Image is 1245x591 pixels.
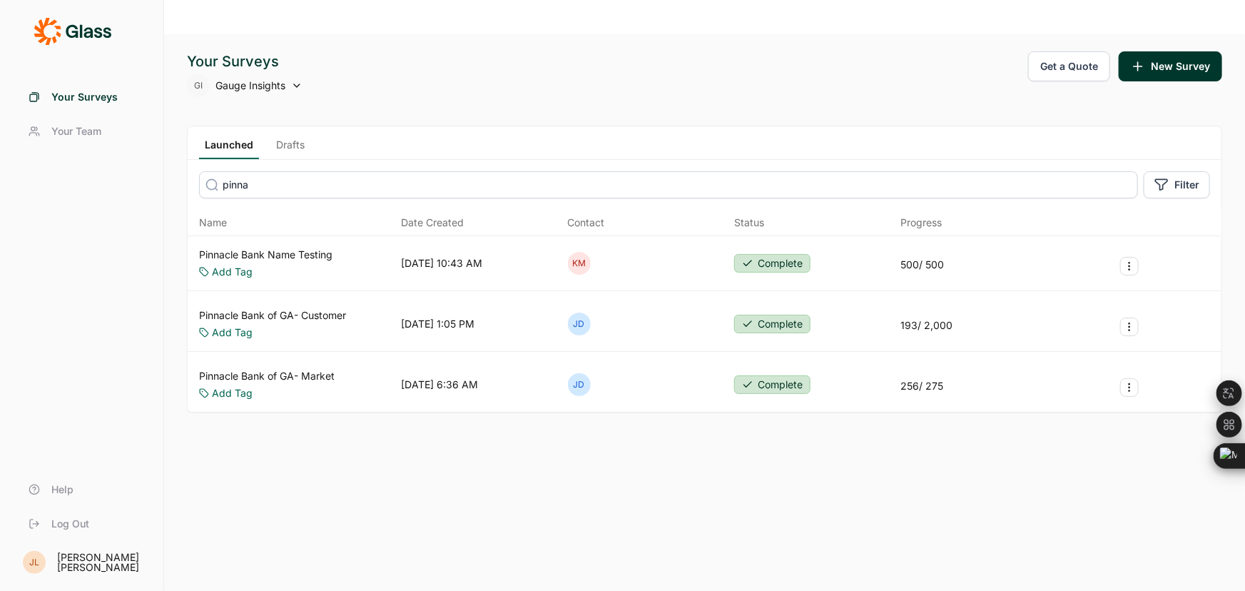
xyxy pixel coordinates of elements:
[187,51,303,71] div: Your Surveys
[199,138,259,159] a: Launched
[23,551,46,574] div: JL
[734,216,764,230] div: Status
[1144,171,1210,198] button: Filter
[1120,257,1139,276] button: Survey Actions
[51,90,118,104] span: Your Surveys
[901,216,942,230] div: Progress
[199,171,1138,198] input: Search
[51,483,73,497] span: Help
[212,265,253,279] a: Add Tag
[568,313,591,335] div: JD
[1119,51,1222,81] button: New Survey
[1120,378,1139,397] button: Survey Actions
[187,74,210,97] div: GI
[51,124,101,138] span: Your Team
[51,517,89,531] span: Log Out
[199,248,332,262] a: Pinnacle Bank Name Testing
[270,138,310,159] a: Drafts
[568,252,591,275] div: KM
[734,375,810,394] button: Complete
[734,315,810,333] button: Complete
[734,254,810,273] button: Complete
[215,79,285,93] span: Gauge Insights
[901,258,945,272] div: 500 / 500
[212,325,253,340] a: Add Tag
[901,318,953,333] div: 193 / 2,000
[901,379,944,393] div: 256 / 275
[212,386,253,400] a: Add Tag
[401,378,478,392] div: [DATE] 6:36 AM
[1028,51,1110,81] button: Get a Quote
[401,256,482,271] div: [DATE] 10:43 AM
[401,216,464,230] span: Date Created
[199,369,335,383] a: Pinnacle Bank of GA- Market
[568,216,605,230] div: Contact
[57,552,146,572] div: [PERSON_NAME] [PERSON_NAME]
[568,373,591,396] div: JD
[401,317,474,331] div: [DATE] 1:05 PM
[1120,318,1139,336] button: Survey Actions
[199,308,346,323] a: Pinnacle Bank of GA- Customer
[1174,178,1199,192] span: Filter
[199,216,227,230] span: Name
